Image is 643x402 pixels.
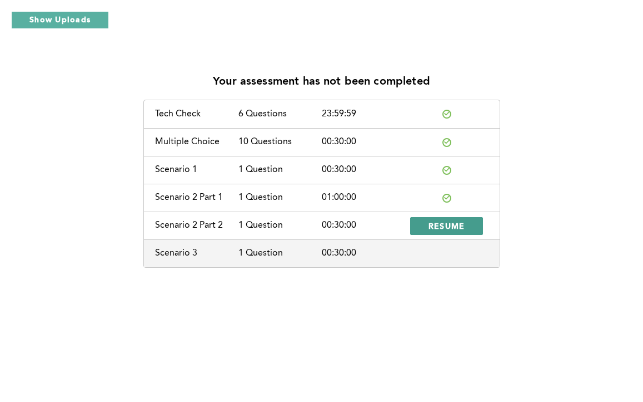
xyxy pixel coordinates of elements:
[238,248,322,258] div: 1 Question
[238,165,322,175] div: 1 Question
[238,109,322,119] div: 6 Questions
[322,193,405,203] div: 01:00:00
[238,193,322,203] div: 1 Question
[155,248,238,258] div: Scenario 3
[410,217,484,235] button: RESUME
[213,76,430,89] p: Your assessment has not been completed
[155,109,238,119] div: Tech Check
[155,165,238,175] div: Scenario 1
[322,137,405,147] div: 00:30:00
[238,220,322,231] div: 1 Question
[322,165,405,175] div: 00:30:00
[155,220,238,231] div: Scenario 2 Part 2
[155,193,238,203] div: Scenario 2 Part 1
[11,11,109,29] button: Show Uploads
[238,137,322,147] div: 10 Questions
[322,248,405,258] div: 00:30:00
[322,109,405,119] div: 23:59:59
[428,220,465,231] span: RESUME
[155,137,238,147] div: Multiple Choice
[322,220,405,231] div: 00:30:00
